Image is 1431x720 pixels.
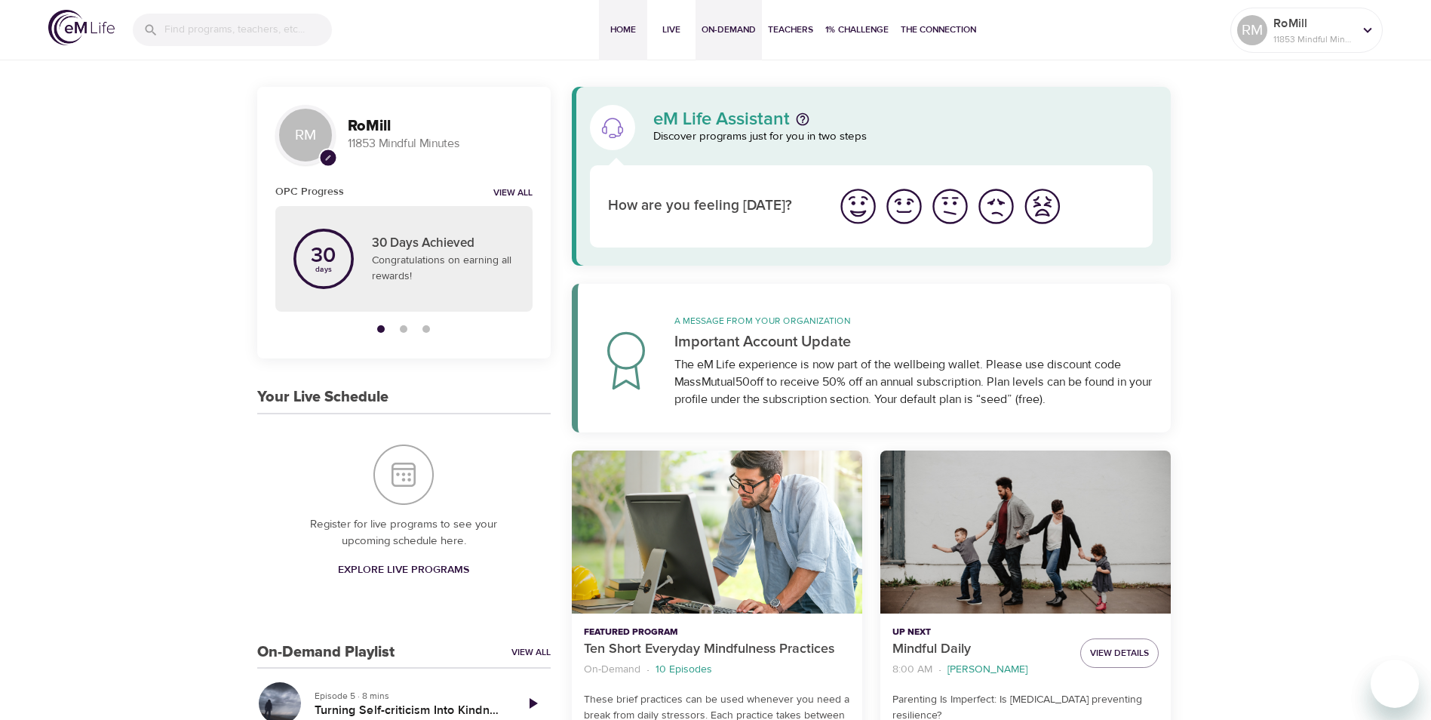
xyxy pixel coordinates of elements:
img: eM Life Assistant [600,115,625,140]
p: Congratulations on earning all rewards! [372,253,514,285]
span: Live [653,22,689,38]
p: Episode 5 · 8 mins [315,689,502,703]
p: Featured Program [584,626,850,639]
p: Mindful Daily [892,639,1068,660]
img: logo [48,10,115,45]
a: View All [511,646,551,659]
h3: RoMill [348,118,533,135]
div: The eM Life experience is now part of the wellbeing wallet. Please use discount code MassMutual50... [674,356,1153,408]
p: eM Life Assistant [653,110,790,128]
h3: On-Demand Playlist [257,644,395,661]
img: Your Live Schedule [373,445,434,505]
p: 8:00 AM [892,662,932,678]
button: I'm feeling ok [927,183,973,229]
div: RM [275,105,336,165]
span: The Connection [901,22,976,38]
p: Register for live programs to see your upcoming schedule here. [287,516,521,550]
p: 11853 Mindful Minutes [1273,32,1353,46]
span: View Details [1090,645,1149,661]
span: 1% Challenge [825,22,889,38]
p: [PERSON_NAME] [947,662,1027,678]
p: 11853 Mindful Minutes [348,135,533,152]
button: Mindful Daily [880,451,1171,614]
span: On-Demand [702,22,756,38]
img: bad [975,186,1017,227]
button: Ten Short Everyday Mindfulness Practices [572,451,862,614]
p: Ten Short Everyday Mindfulness Practices [584,639,850,660]
button: View Details [1080,638,1159,668]
span: Explore Live Programs [338,561,469,580]
p: On-Demand [584,662,640,678]
li: · [646,660,649,680]
img: worst [1021,186,1063,227]
p: RoMill [1273,14,1353,32]
nav: breadcrumb [584,660,850,680]
p: Important Account Update [674,331,1153,353]
p: 30 [311,245,336,266]
p: days [311,266,336,272]
h6: OPC Progress [275,183,344,200]
p: How are you feeling [DATE]? [608,195,817,217]
span: Teachers [768,22,813,38]
span: Home [605,22,641,38]
p: 30 Days Achieved [372,234,514,254]
button: I'm feeling good [881,183,927,229]
li: · [938,660,941,680]
img: good [883,186,925,227]
img: ok [929,186,971,227]
p: A message from your organization [674,314,1153,328]
a: View all notifications [493,187,533,200]
p: Discover programs just for you in two steps [653,128,1153,146]
p: Up Next [892,626,1068,639]
nav: breadcrumb [892,660,1068,680]
input: Find programs, teachers, etc... [164,14,332,46]
h3: Your Live Schedule [257,389,388,406]
button: I'm feeling bad [973,183,1019,229]
div: RM [1237,15,1267,45]
h5: Turning Self-criticism Into Kindness [315,703,502,718]
button: I'm feeling worst [1019,183,1065,229]
p: 10 Episodes [656,662,712,678]
img: great [837,186,879,227]
iframe: Button to launch messaging window [1371,660,1419,708]
button: I'm feeling great [835,183,881,229]
a: Explore Live Programs [332,556,475,584]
